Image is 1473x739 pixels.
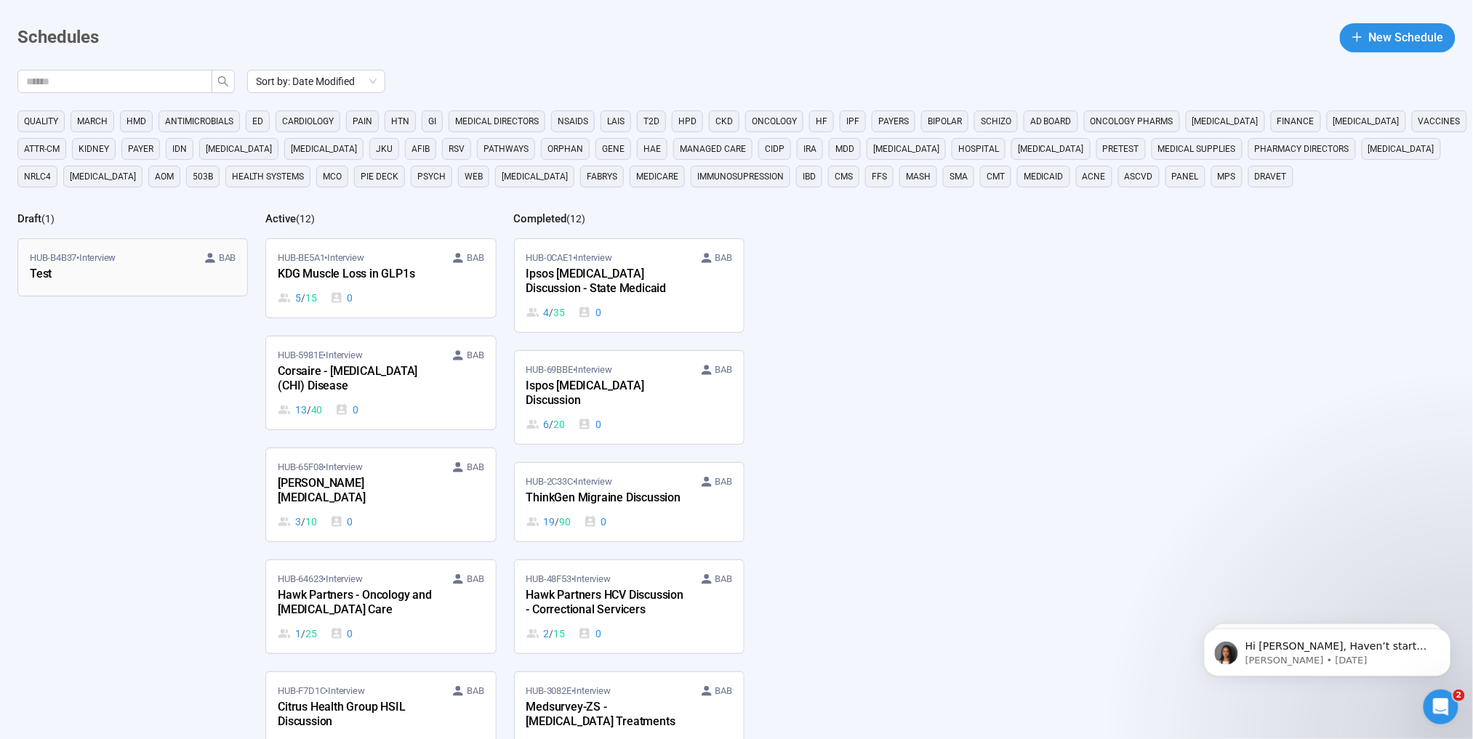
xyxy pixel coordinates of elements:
[950,169,968,184] span: SMA
[305,290,317,306] span: 15
[715,572,732,586] span: BAB
[526,304,565,320] div: 4
[24,142,60,156] span: ATTR-CM
[555,514,559,530] span: /
[1172,169,1199,184] span: panel
[63,56,251,69] p: Message from Nikki, sent 7w ago
[330,626,353,642] div: 0
[1218,169,1236,184] span: MPS
[127,114,146,129] span: HMD
[282,114,334,129] span: Cardiology
[873,142,939,156] span: [MEDICAL_DATA]
[165,114,233,129] span: antimicrobials
[526,626,565,642] div: 2
[526,377,686,411] div: Ispos [MEDICAL_DATA] Discussion
[514,212,567,225] h2: Completed
[1182,598,1473,700] iframe: Intercom notifications message
[515,463,744,541] a: HUB-2C33C•Interview BABThinkGen Migraine Discussion19 / 900
[24,114,58,129] span: QUALITY
[41,213,55,225] span: ( 1 )
[1030,114,1072,129] span: Ad Board
[846,114,859,129] span: IPF
[1192,114,1259,129] span: [MEDICAL_DATA]
[515,239,744,332] a: HUB-0CAE1•Interview BABIpsos [MEDICAL_DATA] Discussion - State Medicaid4 / 350
[526,475,612,489] span: HUB-2C33C • Interview
[1255,142,1349,156] span: pharmacy directors
[1125,169,1153,184] span: ASCVD
[678,114,697,129] span: HPD
[1255,169,1287,184] span: dravet
[467,684,483,698] span: BAB
[77,114,108,129] span: March
[1352,31,1363,43] span: plus
[256,70,377,92] span: Sort by: Date Modified
[24,169,51,184] span: NRLC4
[553,304,565,320] span: 35
[1369,28,1444,47] span: New Schedule
[567,213,586,225] span: ( 12 )
[467,251,483,265] span: BAB
[553,626,565,642] span: 15
[987,169,1005,184] span: CMT
[578,304,601,320] div: 0
[335,402,358,418] div: 0
[643,142,661,156] span: hae
[206,142,272,156] span: [MEDICAL_DATA]
[278,684,364,698] span: HUB-F7D1C • Interview
[278,698,438,732] div: Citrus Health Group HSIL Discussion
[878,114,909,129] span: Payers
[584,514,607,530] div: 0
[193,169,213,184] span: 503B
[412,142,430,156] span: AFIB
[981,114,1011,129] span: Schizo
[549,416,553,432] span: /
[353,114,372,129] span: PAIN
[467,460,483,475] span: BAB
[515,351,744,444] a: HUB-69BBE•Interview BABIspos [MEDICAL_DATA] Discussion6 / 200
[1418,114,1461,129] span: vaccines
[1340,23,1456,52] button: plusNew Schedule
[547,142,583,156] span: orphan
[752,114,797,129] span: Oncology
[526,684,611,698] span: HUB-3082E • Interview
[643,114,659,129] span: T2D
[266,336,495,429] a: HUB-5981E•Interview BABCorsaire - [MEDICAL_DATA] (CHI) Disease13 / 400
[526,251,612,265] span: HUB-0CAE1 • Interview
[296,213,315,225] span: ( 12 )
[305,626,317,642] span: 25
[18,239,247,296] a: HUB-B4B37•Interview BABTest
[765,142,784,156] span: CIDP
[526,363,612,377] span: HUB-69BBE • Interview
[455,114,539,129] span: medical directors
[1024,169,1064,184] span: medicaid
[79,142,109,156] span: kidney
[1424,690,1458,724] iframe: Intercom live chat
[155,169,174,184] span: AOM
[417,169,446,184] span: psych
[278,265,438,284] div: KDG Muscle Loss in GLP1s
[278,290,316,306] div: 5
[607,114,625,129] span: LAIs
[553,416,565,432] span: 20
[278,460,362,475] span: HUB-65F08 • Interview
[958,142,999,156] span: HOSpital
[172,142,187,156] span: IDN
[526,698,686,732] div: Medsurvey-ZS - [MEDICAL_DATA] Treatments
[559,514,571,530] span: 90
[330,514,353,530] div: 0
[906,169,931,184] span: MASH
[1083,169,1106,184] span: acne
[278,572,362,586] span: HUB-64623 • Interview
[311,402,323,418] span: 40
[715,684,732,698] span: BAB
[376,142,393,156] span: JKU
[266,560,495,653] a: HUB-64623•Interview BABHawk Partners - Oncology and [MEDICAL_DATA] Care1 / 250
[265,212,296,225] h2: Active
[232,169,304,184] span: Health Systems
[697,169,784,184] span: immunosupression
[266,448,495,541] a: HUB-65F08•Interview BAB[PERSON_NAME][MEDICAL_DATA]3 / 100
[467,572,483,586] span: BAB
[449,142,465,156] span: RSV
[928,114,962,129] span: Bipolar
[526,265,686,299] div: Ipsos [MEDICAL_DATA] Discussion - State Medicaid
